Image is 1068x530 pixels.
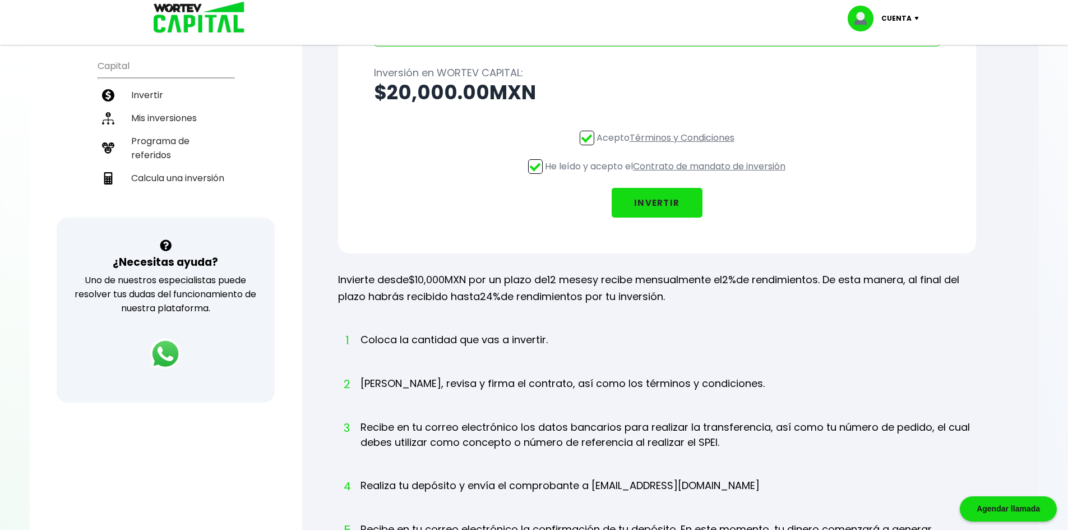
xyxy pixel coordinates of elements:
p: Uno de nuestros especialistas puede resolver tus dudas del funcionamiento de nuestra plataforma. [71,273,260,315]
li: Recibe en tu correo electrónico los datos bancarios para realizar la transferencia, así como tu n... [360,420,976,471]
span: 12 meses [547,273,593,287]
li: Realiza tu depósito y envía el comprobante a [EMAIL_ADDRESS][DOMAIN_NAME] [360,478,760,514]
img: profile-image [848,6,881,31]
img: inversiones-icon.6695dc30.svg [102,112,114,125]
p: Inversión en WORTEV CAPITAL: [374,64,940,81]
p: Cuenta [881,10,912,27]
li: Coloca la cantidad que vas a invertir. [360,332,548,368]
p: Invierte desde MXN por un plazo de y recibe mensualmente el de rendimientos. De esta manera, al f... [338,271,976,305]
span: 1 [344,332,349,349]
img: icon-down [912,17,927,20]
a: Contrato de mandato de inversión [633,160,785,173]
span: 4 [344,478,349,495]
a: Mis inversiones [98,107,234,130]
span: 24% [480,289,501,303]
span: 2 [344,376,349,393]
img: invertir-icon.b3b967d7.svg [102,89,114,102]
a: Términos y Condiciones [630,131,734,144]
a: Invertir [98,84,234,107]
button: INVERTIR [612,188,702,218]
span: 3 [344,420,349,436]
img: logos_whatsapp-icon.242b2217.svg [150,338,181,370]
p: He leído y acepto el [545,159,785,173]
div: Agendar llamada [960,496,1057,522]
h3: ¿Necesitas ayuda? [113,254,218,270]
img: calculadora-icon.17d418c4.svg [102,172,114,185]
p: Acepto [597,131,734,145]
a: Programa de referidos [98,130,234,167]
img: recomiendanos-icon.9b8e9327.svg [102,142,114,154]
li: [PERSON_NAME], revisa y firma el contrato, así como los términos y condiciones. [360,376,765,412]
ul: Capital [98,53,234,218]
span: $10,000 [409,273,445,287]
h2: $20,000.00 MXN [374,81,940,104]
a: Calcula una inversión [98,167,234,190]
span: 2% [722,273,736,287]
